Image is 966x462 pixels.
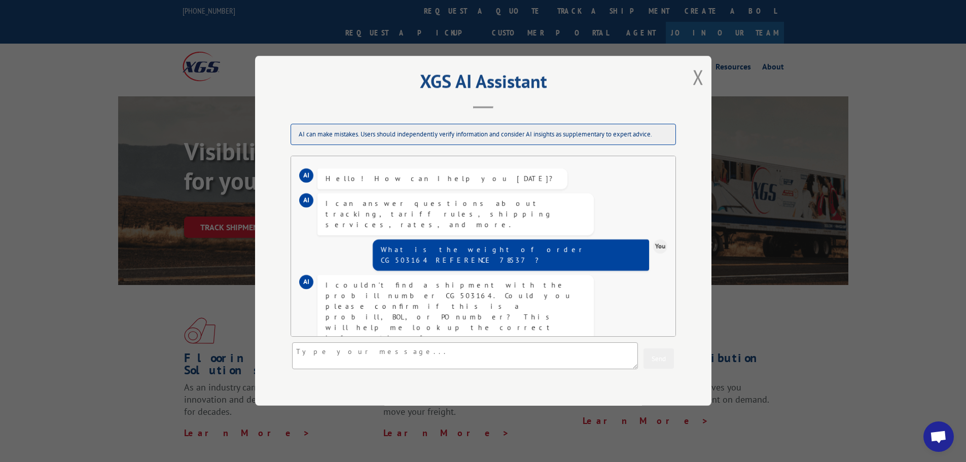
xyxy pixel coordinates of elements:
[653,239,667,254] div: You
[326,173,559,184] div: Hello! How can I help you [DATE]?
[381,244,641,266] div: What is the weight of order CG503164 REFERENCE 78537 ?
[923,421,954,452] div: Open chat
[299,168,313,183] div: AI
[299,193,313,207] div: AI
[299,275,313,289] div: AI
[326,280,586,344] div: I couldn't find a shipment with the probill number CG503164. Could you please confirm if this is ...
[643,349,674,369] button: Send
[291,124,676,146] div: AI can make mistakes. Users should independently verify information and consider AI insights as s...
[693,63,704,90] button: Close modal
[280,74,686,93] h2: XGS AI Assistant
[326,198,586,230] div: I can answer questions about tracking, tariff rules, shipping services, rates, and more.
